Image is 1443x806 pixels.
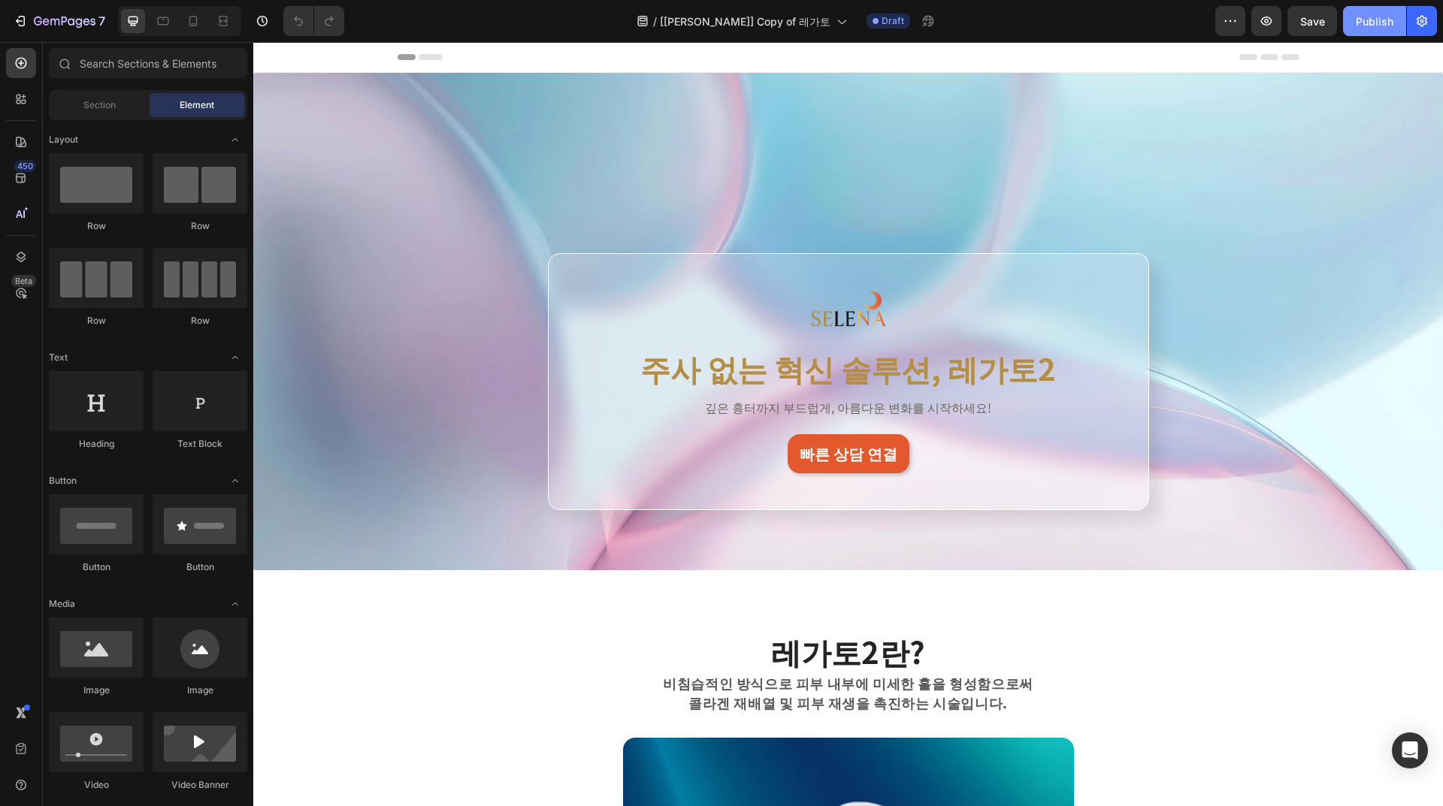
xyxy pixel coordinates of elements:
p: 깊은 흉터까지 부드럽게, 아름다운 변화를 시작하세요! [333,358,858,373]
div: Open Intercom Messenger [1392,732,1428,768]
div: Row [49,219,144,233]
span: Toggle open [223,592,247,616]
p: 빠른 상담 연결 [546,400,644,423]
img: 2025-08-11___1.24.54-removebg-preview.png [537,248,653,287]
div: Undo/Redo [283,6,344,36]
h2: 주사 없는 혁신 솔루션, 레가토2 [331,305,859,347]
span: Layout [49,133,78,146]
span: Toggle open [223,469,247,493]
span: [[PERSON_NAME]] Copy of 레가토 [660,14,830,29]
div: Heading [49,437,144,451]
button: <p>빠른 상담 연결</p> [534,392,656,431]
div: Video Banner [153,778,247,792]
p: 비침습적인 방식으로 피부 내부에 미세한 홀을 형성함으로써 [221,632,970,651]
div: Image [153,684,247,697]
span: Element [180,98,214,112]
div: Row [153,219,247,233]
span: Toggle open [223,346,247,370]
div: Button [153,560,247,574]
div: Beta [11,275,36,287]
div: Row [49,314,144,328]
button: Save [1287,6,1337,36]
p: 콜라겐 재배열 및 피부 재생을 촉진하는 시술입니다. [221,651,970,670]
iframe: Design area [253,42,1443,806]
input: Search Sections & Elements [49,48,247,78]
span: Text [49,351,68,364]
div: Row [153,314,247,328]
div: Video [49,778,144,792]
button: 7 [6,6,112,36]
span: Save [1300,15,1325,28]
span: Section [83,98,116,112]
div: Publish [1356,14,1393,29]
div: 450 [14,160,36,172]
span: Media [49,597,75,611]
span: / [653,14,657,29]
span: Draft [882,14,904,28]
p: 7 [98,12,105,30]
div: Image [49,684,144,697]
span: Toggle open [223,128,247,152]
h2: 레가토2란? [144,588,1046,630]
button: Publish [1343,6,1406,36]
div: Text Block [153,437,247,451]
div: Button [49,560,144,574]
span: Button [49,474,77,488]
